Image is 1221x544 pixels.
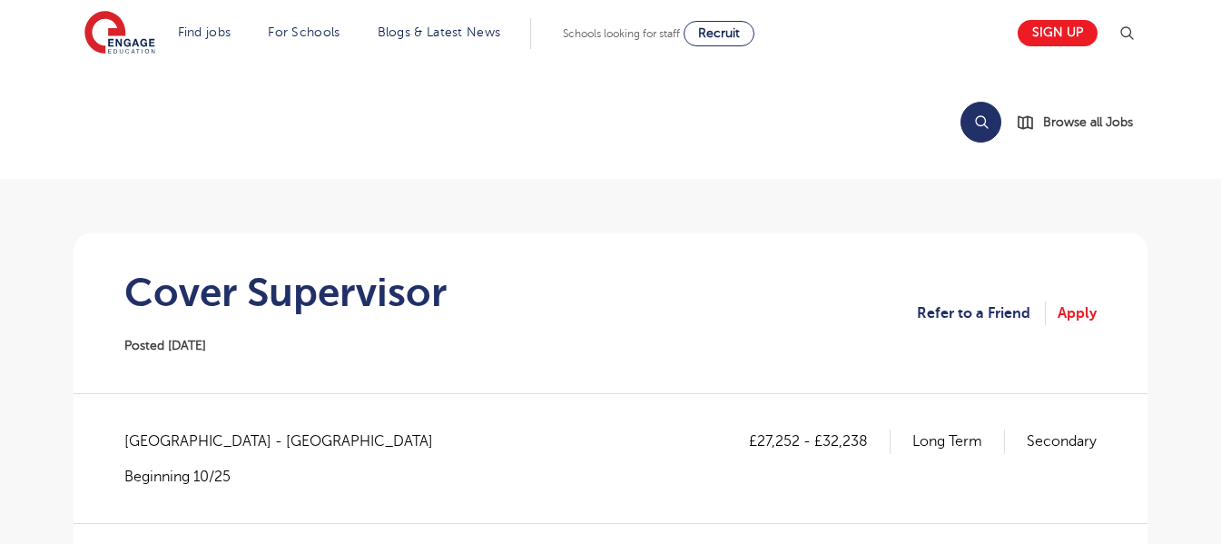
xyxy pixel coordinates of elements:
[684,21,754,46] a: Recruit
[178,25,231,39] a: Find jobs
[1016,112,1147,133] a: Browse all Jobs
[84,11,155,56] img: Engage Education
[1027,430,1097,453] p: Secondary
[124,430,451,453] span: [GEOGRAPHIC_DATA] - [GEOGRAPHIC_DATA]
[124,339,206,352] span: Posted [DATE]
[960,102,1001,143] button: Search
[124,270,447,315] h1: Cover Supervisor
[1058,302,1097,325] a: Apply
[1018,20,1098,46] a: Sign up
[563,27,680,40] span: Schools looking for staff
[124,467,451,487] p: Beginning 10/25
[698,26,740,40] span: Recruit
[268,25,340,39] a: For Schools
[378,25,501,39] a: Blogs & Latest News
[912,430,1005,453] p: Long Term
[749,430,891,453] p: £27,252 - £32,238
[917,302,1046,325] a: Refer to a Friend
[1043,112,1133,133] span: Browse all Jobs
